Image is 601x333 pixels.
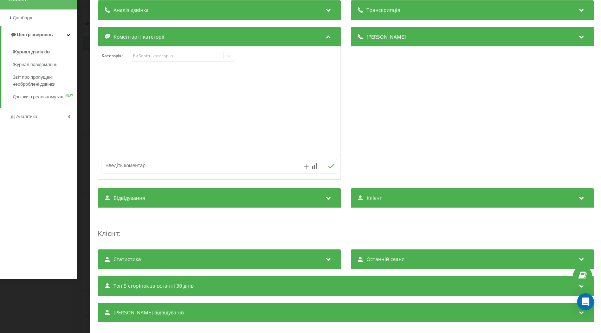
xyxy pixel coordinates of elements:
span: Центр звернень [17,32,53,37]
a: Звіт про пропущені необроблені дзвінки [13,71,77,91]
span: Клієнт [366,195,382,202]
span: Аналiтика [16,114,37,119]
span: Дашборд [13,15,32,20]
span: Журнал повідомлень [13,61,57,68]
span: Коментарі і категорії [114,33,164,40]
h4: Категорія : [102,53,130,58]
a: Журнал повідомлень [13,58,77,71]
span: Дзвінки в реальному часі [13,93,65,100]
a: Дзвінки в реальному часіNEW [13,91,77,103]
span: Транскрипція [366,7,400,14]
span: Статистика [114,256,141,263]
span: Відвідування [114,195,145,202]
div: : [98,215,594,242]
div: Open Intercom Messenger [577,293,594,310]
a: Журнал дзвінків [13,46,77,58]
span: [PERSON_NAME] [366,33,406,40]
span: Останній сеанс [366,256,404,263]
span: Клієнт [98,229,119,238]
span: Журнал дзвінків [13,48,50,55]
span: Звіт про пропущені необроблені дзвінки [13,74,74,88]
span: [PERSON_NAME] відвідувачів [114,309,184,316]
span: Аналіз дзвінка [114,7,149,14]
span: Топ 5 сторінок за останні 30 днів [114,282,194,289]
div: Виберіть категорію [133,53,220,59]
a: Центр звернень [1,26,77,43]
